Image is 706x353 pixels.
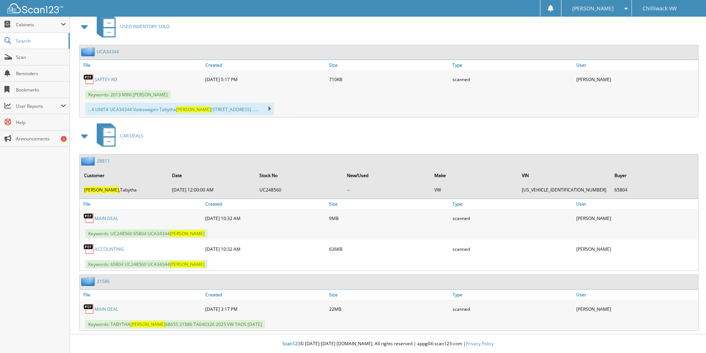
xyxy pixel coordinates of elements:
div: 710KB [327,72,451,87]
div: [PERSON_NAME] [574,302,698,316]
span: [PERSON_NAME] [130,321,165,327]
span: [PERSON_NAME] [84,187,119,193]
td: [US_VEHICLE_IDENTIFICATION_NUMBER] [518,184,610,196]
td: [DATE] 12:00:00 AM [168,184,255,196]
div: ...4 UNIT# UCA34344 Voteswagen Tabytha [STREET_ADDRESS] ...... [85,103,274,115]
td: -- [343,184,430,196]
a: UCA34344 [97,49,119,55]
span: [PERSON_NAME] [176,106,211,113]
a: SAFTEY RO [95,76,117,83]
div: [DATE] 10:32 AM [203,211,327,226]
div: [PERSON_NAME] [574,242,698,256]
img: folder2.png [81,156,97,166]
div: 9MB [327,211,451,226]
div: scanned [451,302,574,316]
img: folder2.png [81,277,97,286]
a: User [574,60,698,70]
a: 31586 [97,278,110,284]
th: Stock No [256,168,342,183]
span: Announcements [16,136,66,142]
td: ,Tabytha [80,184,168,196]
a: 28811 [97,158,110,164]
th: Customer [80,168,168,183]
a: Privacy Policy [466,340,494,347]
div: 22MB [327,302,451,316]
th: VIN [518,168,610,183]
div: scanned [451,72,574,87]
a: User [574,199,698,209]
span: Reminders [16,70,66,77]
span: Scan123 [282,340,300,347]
a: Size [327,290,451,300]
a: Created [203,199,327,209]
span: Keywords: 65804 UC248560 UCA34344 [85,260,208,269]
span: Cabinets [16,21,61,28]
img: PDF.png [83,74,95,85]
td: VW [431,184,517,196]
td: UC248560 [256,184,342,196]
a: Created [203,60,327,70]
img: scan123-logo-white.svg [7,3,63,13]
img: PDF.png [83,243,95,254]
a: File [80,290,203,300]
th: New/Used [343,168,430,183]
span: [PERSON_NAME] [170,261,205,267]
div: scanned [451,211,574,226]
div: 636KB [327,242,451,256]
a: File [80,60,203,70]
span: Help [16,119,66,126]
a: Type [451,60,574,70]
span: Keywords: UC248560 65804 UCA34344 [85,229,208,238]
span: User Reports [16,103,61,109]
a: MAIN DEAL [95,306,118,312]
a: User [574,290,698,300]
div: © [DATE]-[DATE] [DOMAIN_NAME]. All rights reserved | appg04-scan123-com | [70,335,706,353]
iframe: Chat Widget [669,317,706,353]
div: [DATE] 10:32 AM [203,242,327,256]
img: PDF.png [83,213,95,224]
a: File [80,199,203,209]
span: Scan [16,54,66,60]
div: scanned [451,242,574,256]
span: [PERSON_NAME] [170,230,205,237]
th: Make [431,168,517,183]
a: Size [327,199,451,209]
a: ACCOUNTING [95,246,124,252]
span: CAR DEALS [120,133,143,139]
a: Type [451,199,574,209]
div: [DATE] 5:17 PM [203,72,327,87]
div: 3 [61,136,67,142]
a: Created [203,290,327,300]
div: [DATE] 3:17 PM [203,302,327,316]
span: USED INVENTORY SOLD [120,23,170,30]
span: Search [16,38,65,44]
a: USED INVENTORY SOLD [92,12,170,41]
span: Chilliwack VW [643,6,677,11]
a: MAIN DEAL [95,215,118,222]
span: [PERSON_NAME] [572,6,614,11]
img: PDF.png [83,303,95,314]
a: CAR DEALS [92,121,143,150]
div: [PERSON_NAME] [574,72,698,87]
span: Keywords: 2013 MINI [PERSON_NAME] [85,90,170,99]
div: [PERSON_NAME] [574,211,698,226]
span: Keywords: TABYTHA 68655 31586 TA040326 2025 VW TAOS [DATE] [85,320,265,329]
a: Type [451,290,574,300]
span: Bookmarks [16,87,66,93]
th: Date [168,168,255,183]
a: Size [327,60,451,70]
td: 65804 [611,184,697,196]
img: folder2.png [81,47,97,56]
th: Buyer [611,168,697,183]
